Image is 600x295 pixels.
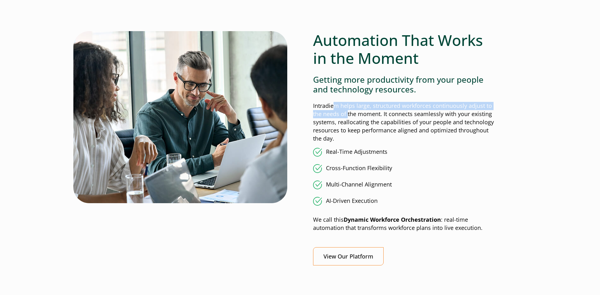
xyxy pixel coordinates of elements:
[313,75,494,94] h4: Getting more productivity from your people and technology resources.
[313,247,384,266] a: View Our Platform
[313,164,494,173] li: Cross-Function Flexibility
[313,181,494,189] li: Multi-Channel Alignment
[313,148,494,157] li: Real-Time Adjustments
[344,216,441,223] strong: Dynamic Workforce Orchestration
[73,31,287,203] img: Under pressure
[313,31,494,67] h2: Automation That Works in the Moment
[313,197,494,206] li: AI-Driven Execution
[313,216,494,232] p: We call this : real-time automation that transforms workforce plans into live execution.
[313,102,494,143] p: Intradiem helps large, structured workforces continuously adjust to the needs of the moment. It c...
